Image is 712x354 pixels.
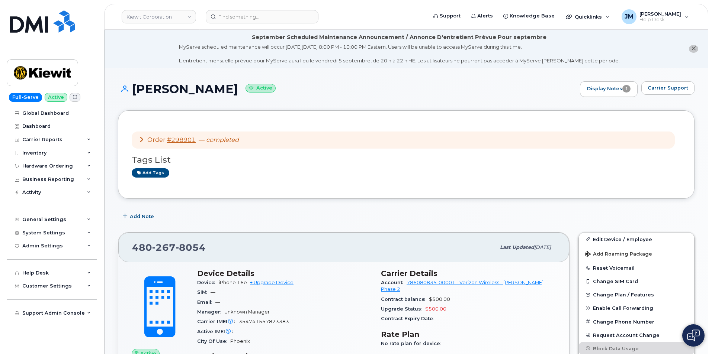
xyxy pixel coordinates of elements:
[199,136,239,143] span: —
[381,296,429,302] span: Contract balance
[206,136,239,143] em: completed
[534,244,551,250] span: [DATE]
[197,319,239,324] span: Carrier IMEI
[147,136,166,143] span: Order
[500,244,534,250] span: Last updated
[687,329,700,341] img: Open chat
[579,261,694,275] button: Reset Voicemail
[197,329,237,334] span: Active IMEI
[197,269,372,278] h3: Device Details
[197,280,219,285] span: Device
[197,309,224,315] span: Manager
[252,33,546,41] div: September Scheduled Maintenance Announcement / Annonce D'entretient Prévue Pour septembre
[579,275,694,288] button: Change SIM Card
[219,280,247,285] span: iPhone 16e
[381,341,444,346] span: No rate plan for device
[176,242,206,253] span: 8054
[579,288,694,301] button: Change Plan / Features
[579,246,694,261] button: Add Roaming Package
[215,299,220,305] span: —
[132,242,206,253] span: 480
[641,81,695,95] button: Carrier Support
[381,306,425,312] span: Upgrade Status
[224,309,270,315] span: Unknown Manager
[197,299,215,305] span: Email
[211,289,215,295] span: —
[593,305,653,311] span: Enable Call Forwarding
[197,289,211,295] span: SIM
[579,328,694,342] button: Request Account Change
[230,338,250,344] span: Phoenix
[579,315,694,328] button: Change Phone Number
[429,296,450,302] span: $500.00
[593,292,654,298] span: Change Plan / Features
[579,233,694,246] a: Edit Device / Employee
[197,338,230,344] span: City Of Use
[381,330,556,339] h3: Rate Plan
[579,301,694,315] button: Enable Call Forwarding
[381,316,437,321] span: Contract Expiry Date
[381,280,407,285] span: Account
[130,213,154,220] span: Add Note
[179,43,620,64] div: MyServe scheduled maintenance will occur [DATE][DATE] 8:00 PM - 10:00 PM Eastern. Users will be u...
[167,136,196,143] a: #298901
[622,85,631,92] span: 1
[585,251,652,258] span: Add Roaming Package
[132,168,169,178] a: Add tags
[237,329,241,334] span: —
[381,280,543,292] a: 786080835-00001 - Verizon Wireless - [PERSON_NAME] Phase 2
[118,82,576,95] h1: [PERSON_NAME]
[648,84,688,91] span: Carrier Support
[239,319,289,324] span: 354741557823383
[250,280,294,285] a: + Upgrade Device
[689,45,698,53] button: close notification
[580,81,638,97] a: Display Notes1
[381,269,556,278] h3: Carrier Details
[152,242,176,253] span: 267
[118,210,160,223] button: Add Note
[425,306,446,312] span: $500.00
[246,84,276,92] small: Active
[132,155,681,165] h3: Tags List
